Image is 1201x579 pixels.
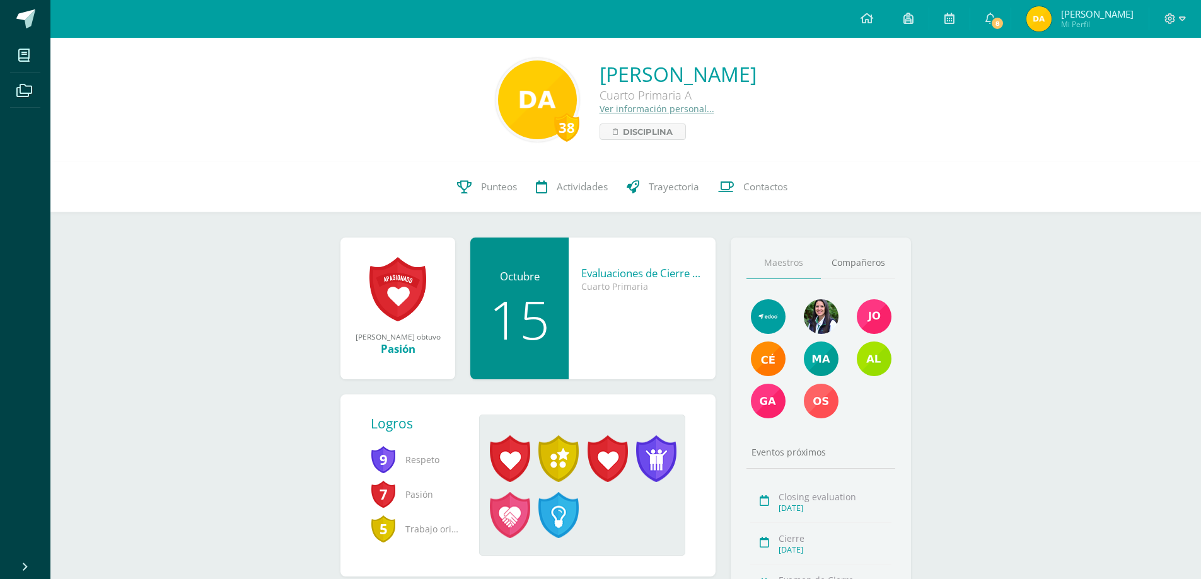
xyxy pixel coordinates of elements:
div: Cuarto Primaria A [600,88,757,103]
div: [DATE] [779,503,891,513]
img: 375975c282b890254048544a2628109c.png [1026,6,1052,32]
span: 7 [371,479,396,508]
img: dae3cb812d744fd44f71dc38f1de8a02.png [804,341,838,376]
a: Contactos [709,162,797,212]
img: 70cc21b8d61c418a4b6ede52432d9ed3.png [751,384,786,418]
div: Pasión [353,341,443,356]
span: Mi Perfil [1061,19,1134,30]
div: Cuarto Primaria [581,280,703,292]
div: 15 [483,293,556,346]
img: da6272e57f3de7119ddcbb64cb0effc0.png [857,299,891,334]
div: [PERSON_NAME] obtuvo [353,331,443,341]
span: Trabajo original [371,512,459,546]
span: Disciplina [623,124,673,139]
span: 8 [990,16,1004,30]
a: [PERSON_NAME] [600,60,757,88]
span: Actividades [557,180,608,193]
div: Eventos próximos [746,446,895,458]
div: Closing evaluation [779,491,891,503]
a: Trayectoria [617,162,709,212]
div: [DATE] [779,544,891,555]
div: Evaluaciones de Cierre PRIMARIA y SECUNDARIA - ASISTENCIA IMPRESCINDIBLE [581,266,703,280]
img: 8ef08b6ac3b6f0f44f195b2b5e7ed773.png [804,299,838,334]
img: defd46b9cce0af9e04f666be22ba86ec.png [498,60,577,139]
a: Compañeros [821,247,895,279]
span: Pasión [371,477,459,512]
span: Contactos [743,180,787,193]
span: [PERSON_NAME] [1061,8,1134,20]
img: 9fe7580334846c559dff5945f0b8902e.png [751,341,786,376]
a: Ver información personal... [600,103,714,115]
a: Disciplina [600,123,686,140]
a: Maestros [746,247,821,279]
span: Respeto [371,442,459,477]
img: a5b319908f6460bee3aa1a56645396b9.png [857,341,891,376]
a: Actividades [526,162,617,212]
span: 9 [371,445,396,474]
div: Logros [371,415,469,432]
div: Octubre [483,269,556,284]
img: ee938a28e177a3a54d4141a9d3cbdf0a.png [804,384,838,418]
span: Trayectoria [649,180,699,193]
a: Punteos [448,162,526,212]
img: e13555400e539d49a325e37c8b84e82e.png [751,299,786,334]
span: Punteos [481,180,517,193]
span: 5 [371,514,396,543]
div: 38 [554,113,579,142]
div: Cierre [779,532,891,544]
